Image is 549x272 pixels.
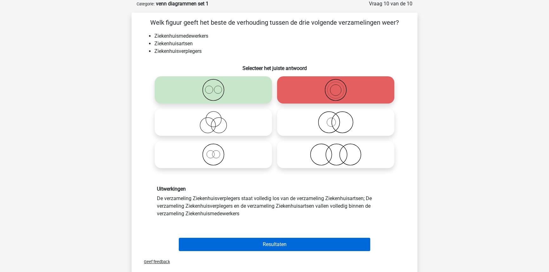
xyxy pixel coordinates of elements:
[152,186,397,217] div: De verzameling Ziekenhuisverplegers staat volledig los van de verzameling Ziekenhuisartsen; De ve...
[142,60,407,71] h6: Selecteer het juiste antwoord
[142,18,407,27] p: Welk figuur geeft het beste de verhouding tussen de drie volgende verzamelingen weer?
[154,40,407,47] li: Ziekenhuisartsen
[157,186,392,192] h6: Uitwerkingen
[179,238,371,251] button: Resultaten
[154,47,407,55] li: Ziekenhuisverplegers
[154,32,407,40] li: Ziekenhuismedewerkers
[156,1,209,7] strong: venn diagrammen set 1
[139,259,170,264] span: Geef feedback
[137,2,155,6] small: Categorie:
